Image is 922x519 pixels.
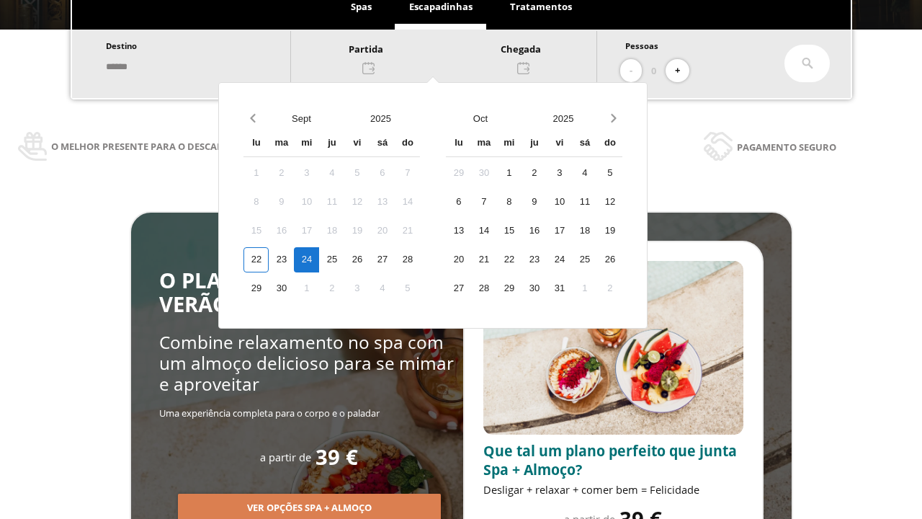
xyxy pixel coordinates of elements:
[483,482,699,497] span: Desligar + relaxar + comer bem = Felicidade
[370,218,395,244] div: 20
[159,330,454,396] span: Combine relaxamento no spa com um almoço delicioso para se mimar e aproveitar
[395,190,420,215] div: 14
[395,247,420,272] div: 28
[344,190,370,215] div: 12
[344,161,370,186] div: 5
[572,161,597,186] div: 4
[666,59,689,83] button: +
[597,190,622,215] div: 12
[294,247,319,272] div: 24
[370,131,395,156] div: sá
[395,218,420,244] div: 21
[597,247,622,272] div: 26
[597,161,622,186] div: 5
[395,131,420,156] div: do
[496,218,522,244] div: 15
[446,247,471,272] div: 20
[294,276,319,301] div: 1
[319,276,344,301] div: 2
[522,161,547,186] div: 2
[572,247,597,272] div: 25
[597,218,622,244] div: 19
[319,247,344,272] div: 25
[446,131,622,301] div: Calendar wrapper
[604,106,622,131] button: Next month
[483,441,737,479] span: Que tal um plano perfeito que junta Spa + Almoço?
[572,276,597,301] div: 1
[471,131,496,156] div: ma
[651,63,656,79] span: 0
[370,161,395,186] div: 6
[269,218,294,244] div: 16
[547,131,572,156] div: vi
[572,190,597,215] div: 11
[294,190,319,215] div: 10
[243,247,269,272] div: 22
[483,261,743,435] img: promo-sprunch.ElVl7oUD.webp
[269,190,294,215] div: 9
[243,161,420,301] div: Calendar days
[243,276,269,301] div: 29
[522,218,547,244] div: 16
[547,247,572,272] div: 24
[243,131,269,156] div: lu
[243,190,269,215] div: 8
[319,190,344,215] div: 11
[522,106,604,131] button: Open years overlay
[106,40,137,51] span: Destino
[260,450,311,464] span: a partir de
[446,131,471,156] div: lu
[344,247,370,272] div: 26
[243,218,269,244] div: 15
[395,161,420,186] div: 7
[243,131,420,301] div: Calendar wrapper
[395,276,420,301] div: 5
[522,276,547,301] div: 30
[547,190,572,215] div: 10
[471,218,496,244] div: 14
[269,131,294,156] div: ma
[269,161,294,186] div: 2
[159,407,380,420] span: Uma experiência completa para o corpo e o paladar
[319,131,344,156] div: ju
[269,247,294,272] div: 23
[522,190,547,215] div: 9
[446,161,622,301] div: Calendar days
[737,139,836,155] span: Pagamento seguro
[471,190,496,215] div: 7
[446,161,471,186] div: 29
[294,161,319,186] div: 3
[243,106,261,131] button: Previous month
[496,190,522,215] div: 8
[446,190,471,215] div: 6
[471,161,496,186] div: 30
[547,161,572,186] div: 3
[496,247,522,272] div: 22
[471,247,496,272] div: 21
[597,276,622,301] div: 2
[51,138,286,154] span: O melhor presente para o descanso e a saúde
[294,218,319,244] div: 17
[522,131,547,156] div: ju
[315,445,358,469] span: 39 €
[370,276,395,301] div: 4
[261,106,341,131] button: Open months overlay
[247,501,372,515] span: Ver opções Spa + Almoço
[446,218,471,244] div: 13
[597,131,622,156] div: do
[341,106,420,131] button: Open years overlay
[496,276,522,301] div: 29
[294,131,319,156] div: mi
[572,218,597,244] div: 18
[344,131,370,156] div: vi
[370,247,395,272] div: 27
[471,276,496,301] div: 28
[178,501,441,514] a: Ver opções Spa + Almoço
[159,266,458,319] span: O PLANO MAIS GOSTOSO DO VERÃO: SPA + ALMOÇO
[625,40,658,51] span: Pessoas
[344,276,370,301] div: 3
[572,131,597,156] div: sá
[269,276,294,301] div: 30
[522,247,547,272] div: 23
[446,276,471,301] div: 27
